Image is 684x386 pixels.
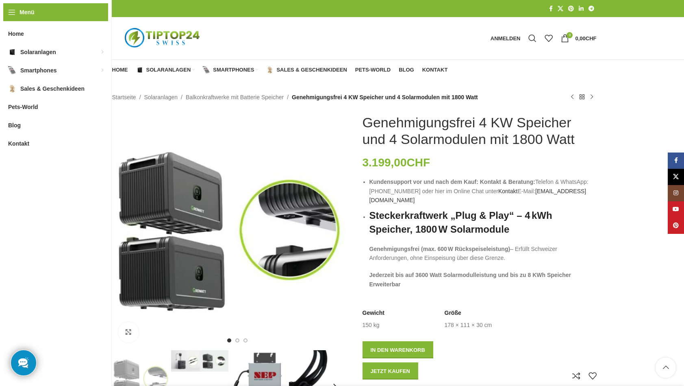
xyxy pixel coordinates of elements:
a: Pinterest Social Link [668,218,684,234]
span: 0 [567,32,573,38]
span: Sales & Geschenkideen [20,81,85,96]
img: Genehmigungsfrei 4 KW Speicher und 4 Solarmodulen mit 1800 Watt – Bild 2 [171,350,228,372]
span: Blog [8,118,21,133]
a: Pinterest Social Link [566,3,576,14]
nav: Breadcrumb [112,93,478,102]
span: Solaranlagen [146,67,191,73]
a: LinkedIn Social Link [576,3,586,14]
a: Anmelden [486,30,525,46]
a: Vorheriges Produkt [567,92,577,102]
img: Sales & Geschenkideen [266,66,274,74]
a: Startseite [112,93,136,102]
td: 178 × 111 × 30 cm [445,321,492,329]
b: Jederzeit bis auf 3600 Watt Solarmodulleistung und bis zu 8 KWh Speicher Erweiterbar [369,272,571,287]
bdi: 0,00 [575,35,596,41]
p: – Erfüllt Schweizer Anforderungen, ohne Einspeisung über diese Grenze. [369,244,597,263]
img: Smartphones [203,66,210,74]
div: Meine Wunschliste [541,30,557,46]
img: Smartphones [8,66,16,74]
img: Noah_Growatt_2000_2 [112,114,346,349]
span: Sales & Geschenkideen [276,67,347,73]
a: Telegram Social Link [586,3,597,14]
div: 2 / 7 [170,350,229,372]
span: Gewicht [363,309,384,317]
span: Home [112,67,128,73]
span: Menü [20,8,35,17]
a: 0 0,00CHF [557,30,600,46]
span: Pets-World [8,100,38,114]
a: Smartphones [203,62,258,78]
span: Anmelden [491,36,521,41]
a: Blog [399,62,414,78]
li: Telefon & WhatsApp: [PHONE_NUMBER] oder hier im Online Chat unter E-Mail: [369,177,597,205]
a: Pets-World [355,62,391,78]
img: Sales & Geschenkideen [8,85,16,93]
span: Smartphones [213,67,254,73]
a: Scroll to top button [656,358,676,378]
img: Solaranlagen [136,66,143,74]
li: Go to slide 3 [243,338,248,342]
td: 150 kg [363,321,380,329]
a: Suche [524,30,541,46]
span: Blog [399,67,414,73]
strong: Kontakt & Beratung: [480,179,535,185]
span: Pets-World [355,67,391,73]
span: CHF [586,35,597,41]
button: In den Warenkorb [363,341,433,358]
a: Balkonkraftwerke mit Batterie Speicher [186,93,284,102]
a: YouTube Social Link [668,201,684,218]
a: Nächstes Produkt [587,92,597,102]
a: Facebook Social Link [668,153,684,169]
li: Go to slide 1 [227,338,231,342]
a: Solaranlagen [144,93,178,102]
a: Home [112,62,128,78]
span: Kontakt [422,67,448,73]
table: Produktdetails [363,309,597,329]
a: Sales & Geschenkideen [266,62,347,78]
div: Hauptnavigation [108,62,452,78]
a: X Social Link [668,169,684,185]
button: Jetzt kaufen [363,362,419,379]
span: Genehmigungsfrei 4 KW Speicher und 4 Solarmodulen mit 1800 Watt [292,93,478,102]
a: Kontakt [498,188,517,194]
span: Home [8,26,24,41]
strong: Genehmigungsfrei (max. 600 W Rückspeiseleistung) [369,246,510,252]
span: CHF [407,156,430,169]
div: 1 / 7 [111,114,347,349]
a: Logo der Website [112,35,214,41]
h2: Steckerkraftwerk „Plug & Play“ – 4 kWh Speicher, 1800 W Solarmodule [369,209,597,236]
span: Smartphones [20,63,56,78]
a: Facebook Social Link [547,3,555,14]
li: Go to slide 2 [235,338,239,342]
a: Kontakt [422,62,448,78]
bdi: 3.199,00 [363,156,430,169]
strong: Kundensupport vor und nach dem Kauf: [369,179,478,185]
a: Solaranlagen [136,62,195,78]
img: Solaranlagen [8,48,16,56]
span: Größe [445,309,461,317]
a: [EMAIL_ADDRESS][DOMAIN_NAME] [369,188,586,203]
a: X Social Link [555,3,566,14]
span: Solaranlagen [20,45,56,59]
h1: Genehmigungsfrei 4 KW Speicher und 4 Solarmodulen mit 1800 Watt [363,114,597,148]
a: Instagram Social Link [668,185,684,201]
span: Kontakt [8,136,29,151]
